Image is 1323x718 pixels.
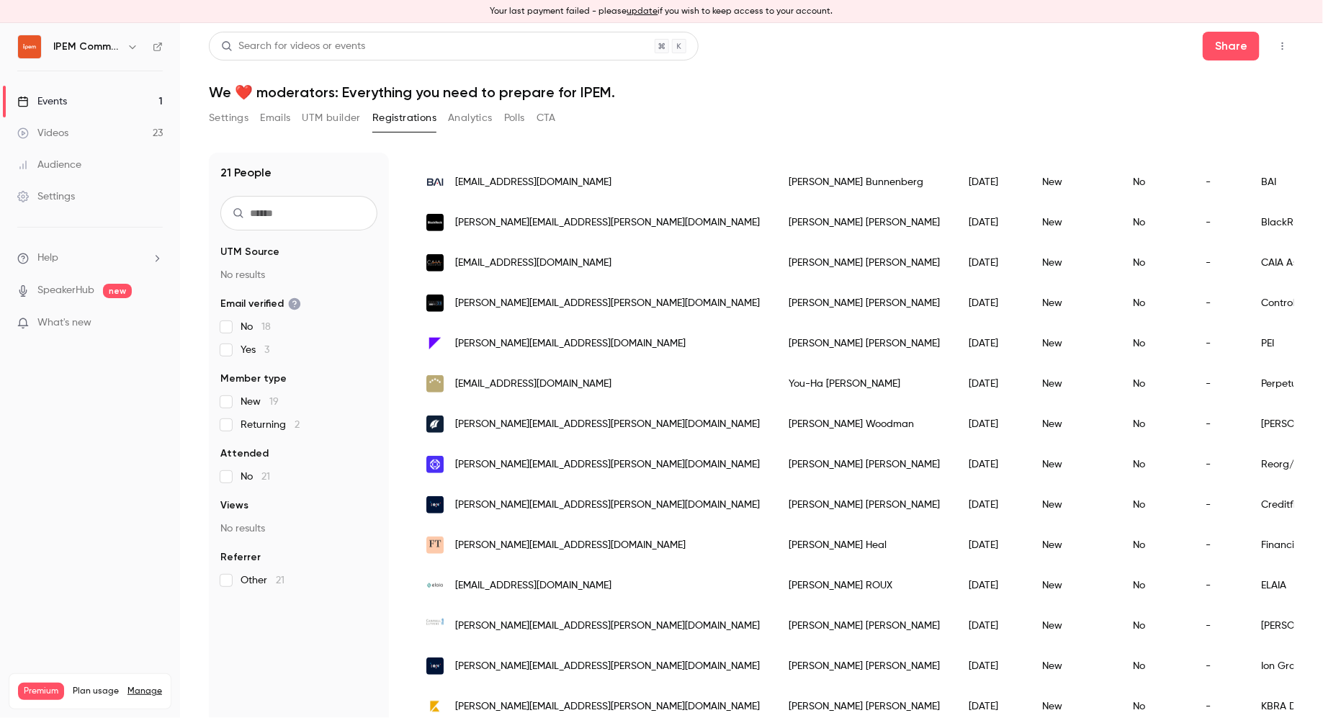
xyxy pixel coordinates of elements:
img: blackrock.com [426,214,444,231]
button: CTA [537,107,556,130]
div: - [1191,323,1247,364]
div: [PERSON_NAME] ROUX [774,565,954,606]
span: [PERSON_NAME][EMAIL_ADDRESS][PERSON_NAME][DOMAIN_NAME] [455,619,760,634]
span: [PERSON_NAME][EMAIL_ADDRESS][PERSON_NAME][DOMAIN_NAME] [455,659,760,674]
span: No [241,470,270,484]
span: [EMAIL_ADDRESS][DOMAIN_NAME] [455,578,611,593]
span: [PERSON_NAME][EMAIL_ADDRESS][PERSON_NAME][DOMAIN_NAME] [455,498,760,513]
div: - [1191,606,1247,646]
div: No [1118,323,1191,364]
span: UTM Source [220,245,279,259]
div: - [1191,364,1247,404]
div: [PERSON_NAME] [PERSON_NAME] [774,646,954,686]
div: New [1028,283,1118,323]
span: [PERSON_NAME][EMAIL_ADDRESS][PERSON_NAME][DOMAIN_NAME] [455,215,760,230]
img: controlrisks.com [426,295,444,312]
div: No [1118,202,1191,243]
div: - [1191,283,1247,323]
div: [DATE] [954,565,1028,606]
img: elaia.com [426,577,444,594]
img: prptl.com [426,375,444,392]
span: [EMAIL_ADDRESS][DOMAIN_NAME] [455,256,611,271]
div: No [1118,364,1191,404]
div: New [1028,606,1118,646]
div: [PERSON_NAME] [PERSON_NAME] [774,606,954,646]
h6: IPEM Community [53,40,121,54]
div: New [1028,565,1118,606]
span: 2 [295,420,300,430]
span: Email verified [220,297,301,311]
div: - [1191,404,1247,444]
div: [PERSON_NAME] Bunnenberg [774,162,954,202]
div: Search for videos or events [221,39,365,54]
div: No [1118,404,1191,444]
div: [DATE] [954,646,1028,686]
span: Premium [18,683,64,700]
button: Analytics [448,107,493,130]
span: [PERSON_NAME][EMAIL_ADDRESS][PERSON_NAME][DOMAIN_NAME] [455,457,760,472]
h1: We ❤️ moderators: Everything you need to prepare for IPEM. [209,84,1294,101]
span: What's new [37,315,91,331]
button: Share [1203,32,1260,60]
div: [DATE] [954,323,1028,364]
span: Other [241,573,284,588]
div: No [1118,565,1191,606]
span: 19 [269,397,279,407]
div: New [1028,525,1118,565]
div: No [1118,162,1191,202]
p: Your last payment failed - please if you wish to keep access to your account. [490,5,833,18]
span: [PERSON_NAME][EMAIL_ADDRESS][DOMAIN_NAME] [455,336,686,351]
img: iongroup.com [426,496,444,513]
a: SpeakerHub [37,283,94,298]
img: pitchbook.com [426,416,444,433]
img: IPEM Community [18,35,41,58]
p: No results [220,268,377,282]
iframe: Noticeable Trigger [145,317,163,330]
button: Emails [260,107,290,130]
div: - [1191,646,1247,686]
div: No [1118,646,1191,686]
div: Settings [17,189,75,204]
img: ft.com [426,537,444,554]
span: Member type [220,372,287,386]
button: Settings [209,107,248,130]
div: [DATE] [954,444,1028,485]
div: [DATE] [954,162,1028,202]
p: No results [220,521,377,536]
div: [DATE] [954,364,1028,404]
li: help-dropdown-opener [17,251,163,266]
h1: 21 People [220,164,272,181]
div: [DATE] [954,283,1028,323]
div: [PERSON_NAME] Woodman [774,404,954,444]
button: UTM builder [302,107,361,130]
div: [DATE] [954,404,1028,444]
div: [DATE] [954,485,1028,525]
span: Help [37,251,58,266]
span: [PERSON_NAME][EMAIL_ADDRESS][PERSON_NAME][DOMAIN_NAME] [455,699,760,714]
span: [PERSON_NAME][EMAIL_ADDRESS][PERSON_NAME][DOMAIN_NAME] [455,417,760,432]
span: 21 [261,472,270,482]
div: No [1118,243,1191,283]
div: - [1191,243,1247,283]
span: Views [220,498,248,513]
img: kbra.com [426,698,444,715]
span: New [241,395,279,409]
span: 18 [261,322,271,332]
span: [EMAIL_ADDRESS][DOMAIN_NAME] [455,377,611,392]
img: caia.org [426,254,444,272]
span: Yes [241,343,269,357]
img: reorg.com [426,456,444,473]
div: [PERSON_NAME] [PERSON_NAME] [774,283,954,323]
img: iongroup.com [426,658,444,675]
div: [PERSON_NAME] [PERSON_NAME] [774,243,954,283]
span: Referrer [220,550,261,565]
div: [DATE] [954,606,1028,646]
span: 21 [276,575,284,585]
span: [PERSON_NAME][EMAIL_ADDRESS][DOMAIN_NAME] [455,538,686,553]
div: New [1028,323,1118,364]
span: Plan usage [73,686,119,697]
span: [EMAIL_ADDRESS][DOMAIN_NAME] [455,175,611,190]
img: bvai.de [426,174,444,191]
div: [PERSON_NAME] [PERSON_NAME] [774,444,954,485]
button: Registrations [372,107,436,130]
